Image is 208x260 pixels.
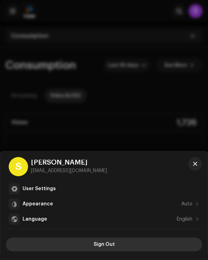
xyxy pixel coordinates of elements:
[23,216,47,222] div: Language
[6,197,202,211] re-m-nav-item: Appearance
[6,212,202,226] re-m-nav-item: Language
[31,160,107,165] div: [PERSON_NAME]
[31,168,107,174] div: [EMAIL_ADDRESS][DOMAIN_NAME]
[6,238,202,251] button: Sign Out
[181,201,192,207] div: Auto
[23,186,56,192] div: User Settings
[177,216,192,222] div: English
[94,238,115,251] span: Sign Out
[9,157,28,176] div: S
[6,182,202,196] re-m-nav-item: User Settings
[23,201,53,207] div: Appearance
